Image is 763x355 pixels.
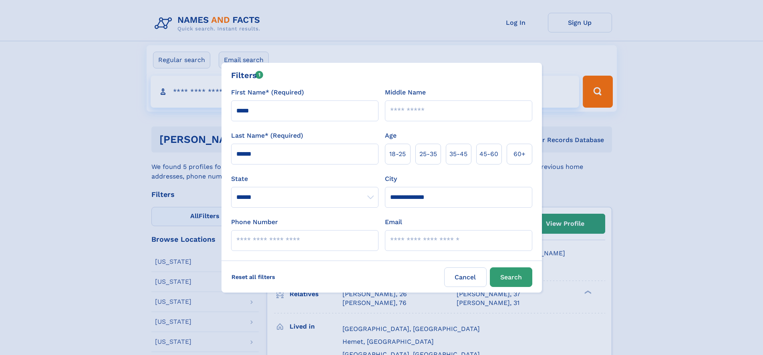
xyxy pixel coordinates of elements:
[385,88,426,97] label: Middle Name
[231,217,278,227] label: Phone Number
[385,131,397,140] label: Age
[490,267,532,287] button: Search
[231,174,378,184] label: State
[226,267,280,287] label: Reset all filters
[479,149,498,159] span: 45‑60
[389,149,406,159] span: 18‑25
[231,131,303,140] label: Last Name* (Required)
[385,217,402,227] label: Email
[449,149,467,159] span: 35‑45
[444,267,487,287] label: Cancel
[231,69,264,81] div: Filters
[513,149,525,159] span: 60+
[419,149,437,159] span: 25‑35
[385,174,397,184] label: City
[231,88,304,97] label: First Name* (Required)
